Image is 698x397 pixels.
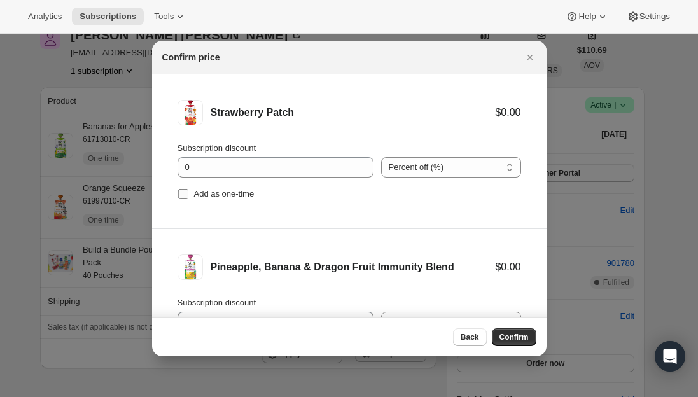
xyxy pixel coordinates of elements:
[178,143,256,153] span: Subscription discount
[578,11,596,22] span: Help
[162,51,220,64] h2: Confirm price
[72,8,144,25] button: Subscriptions
[492,328,536,346] button: Confirm
[453,328,487,346] button: Back
[178,100,203,125] img: Strawberry Patch
[521,48,539,66] button: Close
[194,189,255,198] span: Add as one-time
[146,8,194,25] button: Tools
[619,8,678,25] button: Settings
[461,332,479,342] span: Back
[211,106,496,119] div: Strawberry Patch
[499,332,529,342] span: Confirm
[495,261,520,274] div: $0.00
[20,8,69,25] button: Analytics
[211,261,496,274] div: Pineapple, Banana & Dragon Fruit Immunity Blend
[655,341,685,372] div: Open Intercom Messenger
[28,11,62,22] span: Analytics
[154,11,174,22] span: Tools
[558,8,616,25] button: Help
[495,106,520,119] div: $0.00
[80,11,136,22] span: Subscriptions
[178,298,256,307] span: Subscription discount
[639,11,670,22] span: Settings
[178,254,203,280] img: Pineapple, Banana & Dragon Fruit Immunity Blend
